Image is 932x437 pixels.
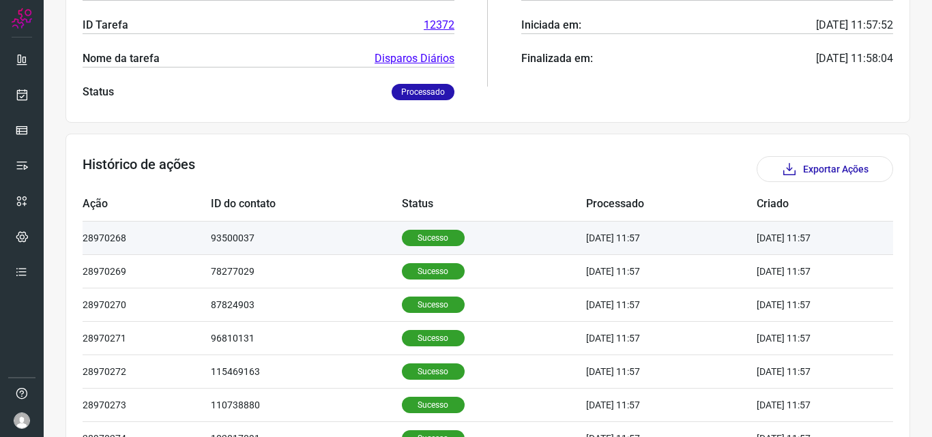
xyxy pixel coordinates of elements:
[402,397,465,413] p: Sucesso
[211,254,401,288] td: 78277029
[83,355,211,388] td: 28970272
[757,156,893,182] button: Exportar Ações
[586,221,757,254] td: [DATE] 11:57
[83,321,211,355] td: 28970271
[757,187,852,221] td: Criado
[586,187,757,221] td: Processado
[402,263,465,280] p: Sucesso
[211,355,401,388] td: 115469163
[402,330,465,346] p: Sucesso
[757,355,852,388] td: [DATE] 11:57
[521,50,593,67] p: Finalizada em:
[375,50,454,67] a: Disparos Diários
[816,50,893,67] p: [DATE] 11:58:04
[816,17,893,33] p: [DATE] 11:57:52
[424,17,454,33] a: 12372
[757,221,852,254] td: [DATE] 11:57
[14,412,30,429] img: avatar-user-boy.jpg
[83,221,211,254] td: 28970268
[83,187,211,221] td: Ação
[211,187,401,221] td: ID do contato
[586,388,757,421] td: [DATE] 11:57
[521,17,581,33] p: Iniciada em:
[586,288,757,321] td: [DATE] 11:57
[757,288,852,321] td: [DATE] 11:57
[211,321,401,355] td: 96810131
[757,321,852,355] td: [DATE] 11:57
[83,254,211,288] td: 28970269
[586,254,757,288] td: [DATE] 11:57
[83,288,211,321] td: 28970270
[757,388,852,421] td: [DATE] 11:57
[83,156,195,182] h3: Histórico de ações
[83,50,160,67] p: Nome da tarefa
[757,254,852,288] td: [DATE] 11:57
[586,355,757,388] td: [DATE] 11:57
[83,17,128,33] p: ID Tarefa
[211,221,401,254] td: 93500037
[586,321,757,355] td: [DATE] 11:57
[211,388,401,421] td: 110738880
[392,84,454,100] p: Processado
[402,363,465,380] p: Sucesso
[211,288,401,321] td: 87824903
[12,8,32,29] img: Logo
[402,230,465,246] p: Sucesso
[402,297,465,313] p: Sucesso
[402,187,587,221] td: Status
[83,388,211,421] td: 28970273
[83,84,114,100] p: Status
